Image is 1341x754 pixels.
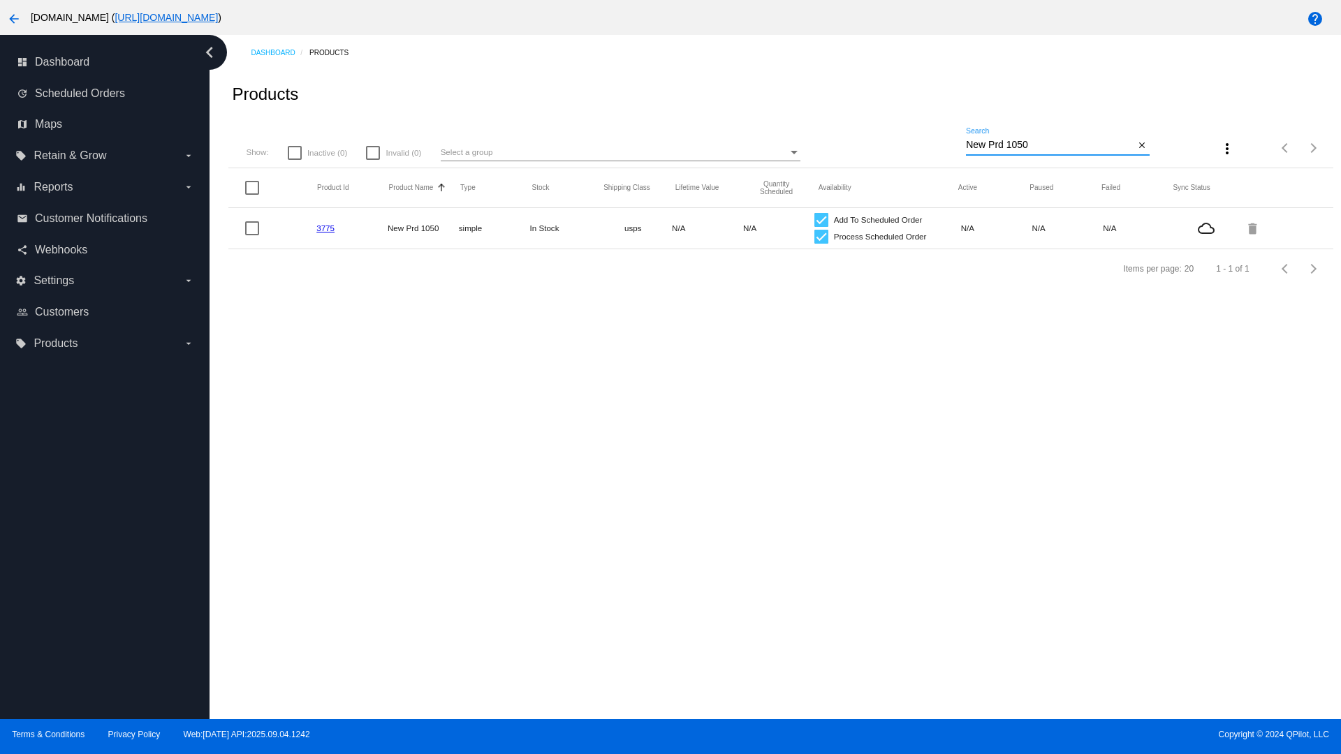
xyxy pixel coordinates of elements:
button: Change sorting for QuantityScheduled [747,180,806,195]
button: Change sorting for TotalQuantityFailed [1101,184,1120,192]
span: Maps [35,118,62,131]
mat-icon: close [1137,140,1147,151]
i: email [17,213,28,224]
i: arrow_drop_down [183,182,194,193]
div: 20 [1185,264,1194,274]
span: Process Scheduled Order [834,228,927,245]
button: Change sorting for ValidationErrorCode [1173,184,1210,192]
div: Items per page: [1123,264,1181,274]
mat-cell: New Prd 1050 [388,220,459,236]
i: local_offer [15,150,27,161]
i: people_outline [17,306,28,318]
button: Change sorting for ShippingClass [603,184,650,192]
mat-icon: delete [1245,217,1262,239]
i: update [17,88,28,99]
button: Change sorting for ProductName [389,184,434,192]
mat-cell: N/A [1032,220,1103,236]
span: Select a group [441,147,493,156]
span: Add To Scheduled Order [834,212,923,228]
mat-cell: N/A [961,220,1032,236]
i: arrow_drop_down [183,338,194,349]
a: dashboard Dashboard [17,51,194,73]
mat-cell: N/A [672,220,743,236]
button: Clear [1135,138,1150,153]
div: 1 - 1 of 1 [1216,264,1249,274]
span: Invalid (0) [386,145,421,161]
i: arrow_drop_down [183,150,194,161]
span: Webhooks [35,244,87,256]
a: Privacy Policy [108,730,161,739]
span: Products [34,337,78,350]
button: Change sorting for ProductType [460,184,476,192]
button: Previous page [1272,134,1300,162]
mat-icon: cloud_queue [1174,220,1238,237]
a: 3775 [316,223,335,232]
h2: Products [232,84,298,104]
mat-icon: help [1307,10,1324,27]
button: Next page [1300,255,1328,283]
mat-header-cell: Availability [819,184,958,191]
i: chevron_left [198,41,221,64]
i: map [17,119,28,130]
a: update Scheduled Orders [17,82,194,105]
a: people_outline Customers [17,301,194,323]
mat-cell: N/A [1103,220,1174,236]
i: local_offer [15,338,27,349]
mat-icon: arrow_back [6,10,22,27]
a: Web:[DATE] API:2025.09.04.1242 [184,730,310,739]
a: map Maps [17,113,194,135]
mat-cell: N/A [743,220,814,236]
button: Previous page [1272,255,1300,283]
button: Change sorting for TotalQuantityScheduledPaused [1029,184,1053,192]
span: Customer Notifications [35,212,147,225]
i: share [17,244,28,256]
a: Products [309,42,361,64]
a: Terms & Conditions [12,730,85,739]
a: email Customer Notifications [17,207,194,230]
a: [URL][DOMAIN_NAME] [115,12,218,23]
span: Customers [35,306,89,318]
button: Change sorting for ExternalId [317,184,349,192]
mat-select: Select a group [441,144,800,161]
button: Change sorting for StockLevel [532,184,550,192]
mat-icon: more_vert [1219,140,1236,157]
button: Change sorting for LifetimeValue [675,184,719,192]
span: Reports [34,181,73,193]
a: share Webhooks [17,239,194,261]
span: Copyright © 2024 QPilot, LLC [682,730,1329,739]
i: equalizer [15,182,27,193]
i: arrow_drop_down [183,275,194,286]
mat-cell: usps [601,220,672,236]
span: [DOMAIN_NAME] ( ) [31,12,221,23]
span: Dashboard [35,56,89,68]
button: Change sorting for TotalQuantityScheduledActive [958,184,977,192]
mat-cell: In Stock [530,220,601,236]
span: Settings [34,274,74,287]
i: settings [15,275,27,286]
span: Scheduled Orders [35,87,125,100]
span: Show: [246,147,268,156]
span: Inactive (0) [307,145,347,161]
span: Retain & Grow [34,149,106,162]
button: Next page [1300,134,1328,162]
input: Search [966,140,1135,151]
a: Dashboard [251,42,309,64]
i: dashboard [17,57,28,68]
mat-cell: simple [459,220,530,236]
